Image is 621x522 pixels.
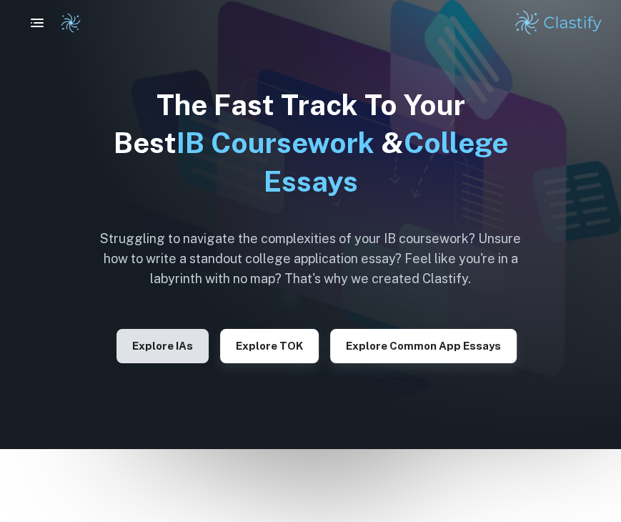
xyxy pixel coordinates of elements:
a: Explore IAs [116,338,209,352]
a: Explore TOK [220,338,319,352]
span: IB Coursework [177,126,374,159]
span: College Essays [264,126,508,197]
a: Clastify logo [51,12,81,34]
button: Explore TOK [220,329,319,363]
button: Explore Common App essays [330,329,517,363]
h1: The Fast Track To Your Best & [89,86,532,200]
h6: Struggling to navigate the complexities of your IB coursework? Unsure how to write a standout col... [89,229,532,289]
img: Clastify logo [513,9,604,37]
button: Explore IAs [116,329,209,363]
a: Explore Common App essays [330,338,517,352]
img: Clastify logo [60,12,81,34]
